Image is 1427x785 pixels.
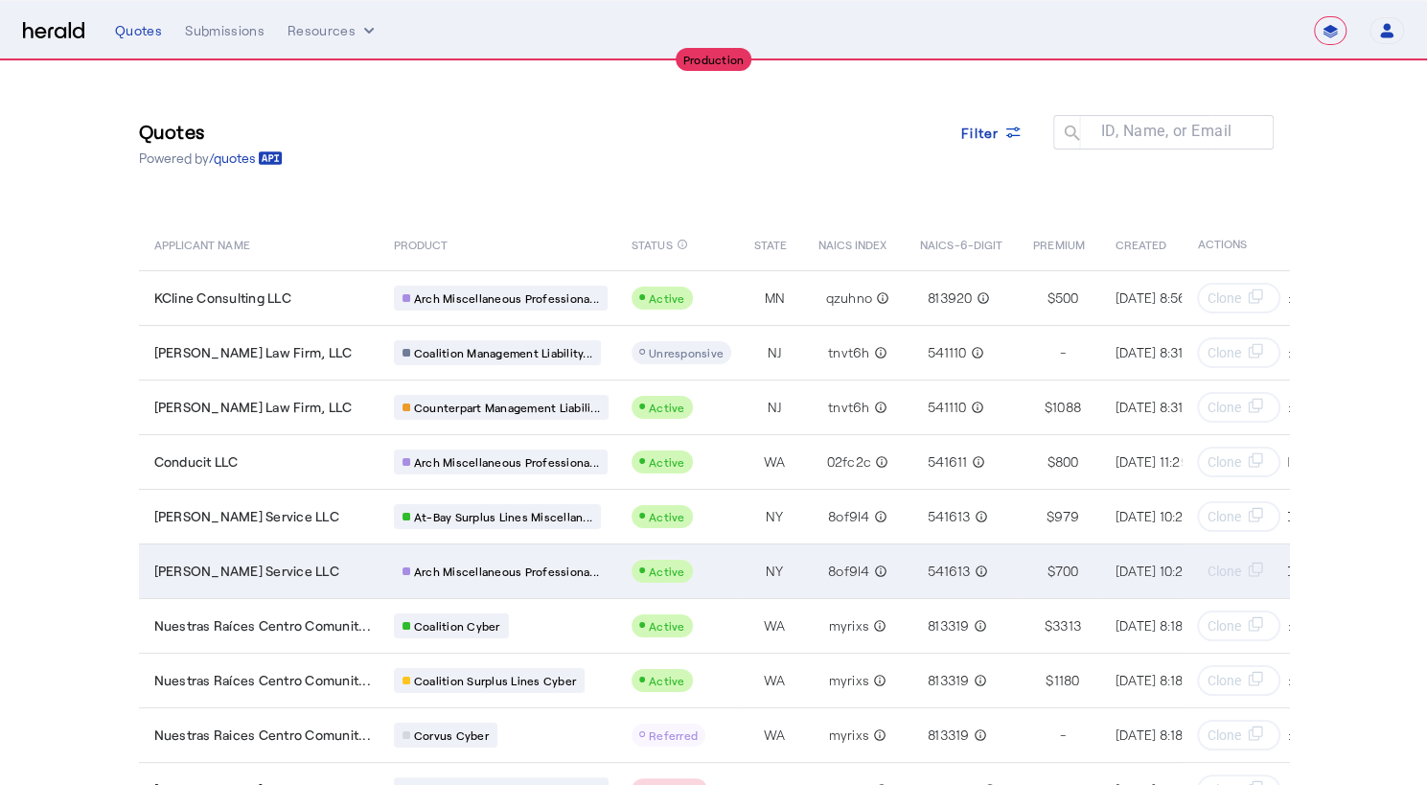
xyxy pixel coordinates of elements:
[869,343,886,362] mat-icon: info_outline
[928,289,973,308] span: 813920
[969,671,986,690] mat-icon: info_outline
[154,398,353,417] span: [PERSON_NAME] Law Firm, LLC
[185,21,265,40] div: Submissions
[1198,556,1281,587] button: Clone
[1116,727,1206,743] span: [DATE] 8:18 PM
[828,726,869,745] span: myrixs
[928,452,968,472] span: 541611
[1055,289,1079,308] span: 500
[414,290,599,306] span: Arch Miscellaneous Professiona...
[828,562,870,581] span: 8of9l4
[969,726,986,745] mat-icon: info_outline
[764,289,785,308] span: MN
[154,343,353,362] span: [PERSON_NAME] Law Firm, LLC
[869,562,886,581] mat-icon: info_outline
[1208,726,1241,745] span: Clone
[1054,507,1079,526] span: 979
[154,616,371,635] span: Nuestras Raíces Centro Comunit...
[139,118,283,145] h3: Quotes
[649,728,698,742] span: Referred
[768,343,782,362] span: NJ
[1198,447,1281,477] button: Clone
[154,562,339,581] span: [PERSON_NAME] Service LLC
[1053,123,1086,147] mat-icon: search
[828,507,870,526] span: 8of9l4
[1052,398,1081,417] span: 1088
[1208,507,1241,526] span: Clone
[920,234,1002,253] span: NAICS-6-DIGIT
[414,345,592,360] span: Coalition Management Liability...
[764,671,786,690] span: WA
[1116,672,1206,688] span: [DATE] 8:18 PM
[946,115,1038,150] button: Filter
[649,455,685,469] span: Active
[1052,616,1081,635] span: 3313
[414,400,600,415] span: Counterpart Management Liabili...
[1047,507,1054,526] span: $
[966,398,983,417] mat-icon: info_outline
[754,234,787,253] span: STATE
[972,289,989,308] mat-icon: info_outline
[1047,452,1054,472] span: $
[869,671,886,690] mat-icon: info_outline
[970,562,987,581] mat-icon: info_outline
[1208,343,1241,362] span: Clone
[764,726,786,745] span: WA
[967,452,984,472] mat-icon: info_outline
[826,452,871,472] span: 02fc2c
[766,562,784,581] span: NY
[139,149,283,168] p: Powered by
[1045,398,1052,417] span: $
[966,343,983,362] mat-icon: info_outline
[1116,508,1213,524] span: [DATE] 10:20 PM
[1198,283,1281,313] button: Clone
[676,48,752,71] div: Production
[1198,337,1281,368] button: Clone
[1101,122,1232,140] mat-label: ID, Name, or Email
[154,289,291,308] span: KCline Consulting LLC
[414,727,489,743] span: Corvus Cyber
[1116,234,1167,253] span: CREATED
[1116,453,1211,470] span: [DATE] 11:29 PM
[828,671,869,690] span: myrixs
[154,507,339,526] span: [PERSON_NAME] Service LLC
[1047,562,1054,581] span: $
[828,343,870,362] span: tnvt6h
[1047,289,1054,308] span: $
[1033,234,1085,253] span: PREMIUM
[1116,563,1213,579] span: [DATE] 10:20 PM
[1055,452,1079,472] span: 800
[414,618,500,634] span: Coalition Cyber
[649,291,685,305] span: Active
[1060,726,1066,745] span: -
[394,234,449,253] span: PRODUCT
[1208,398,1241,417] span: Clone
[209,149,283,168] a: /quotes
[1053,671,1079,690] span: 1180
[649,565,685,578] span: Active
[677,234,688,255] mat-icon: info_outline
[1198,392,1281,423] button: Clone
[1208,452,1241,472] span: Clone
[869,398,886,417] mat-icon: info_outline
[961,123,1000,143] span: Filter
[1198,611,1281,641] button: Clone
[766,507,784,526] span: NY
[1208,671,1241,690] span: Clone
[414,673,576,688] span: Coalition Surplus Lines Cyber
[1116,617,1206,634] span: [DATE] 8:18 PM
[928,562,971,581] span: 541613
[928,671,970,690] span: 813319
[1182,217,1289,270] th: ACTIONS
[828,616,869,635] span: myrixs
[1198,501,1281,532] button: Clone
[764,616,786,635] span: WA
[1198,665,1281,696] button: Clone
[154,234,250,253] span: APPLICANT NAME
[1055,562,1079,581] span: 700
[872,289,889,308] mat-icon: info_outline
[928,616,970,635] span: 813319
[649,346,724,359] span: Unresponsive
[828,398,870,417] span: tnvt6h
[1116,289,1210,306] span: [DATE] 8:56 AM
